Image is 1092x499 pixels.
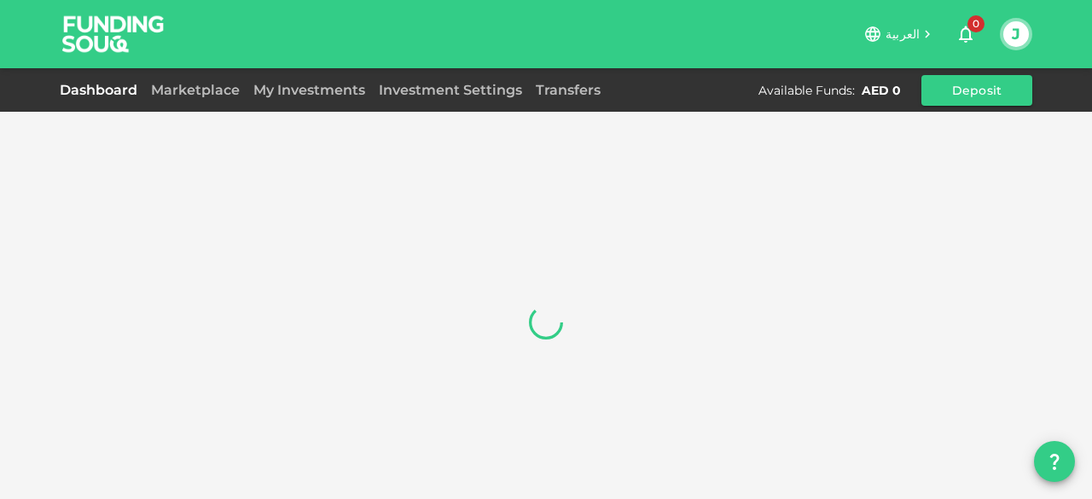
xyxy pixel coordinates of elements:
[60,82,144,98] a: Dashboard
[372,82,529,98] a: Investment Settings
[949,17,983,51] button: 0
[247,82,372,98] a: My Investments
[921,75,1032,106] button: Deposit
[1034,441,1075,482] button: question
[144,82,247,98] a: Marketplace
[529,82,607,98] a: Transfers
[1003,21,1029,47] button: J
[758,82,855,99] div: Available Funds :
[967,15,985,32] span: 0
[886,26,920,42] span: العربية
[862,82,901,99] div: AED 0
